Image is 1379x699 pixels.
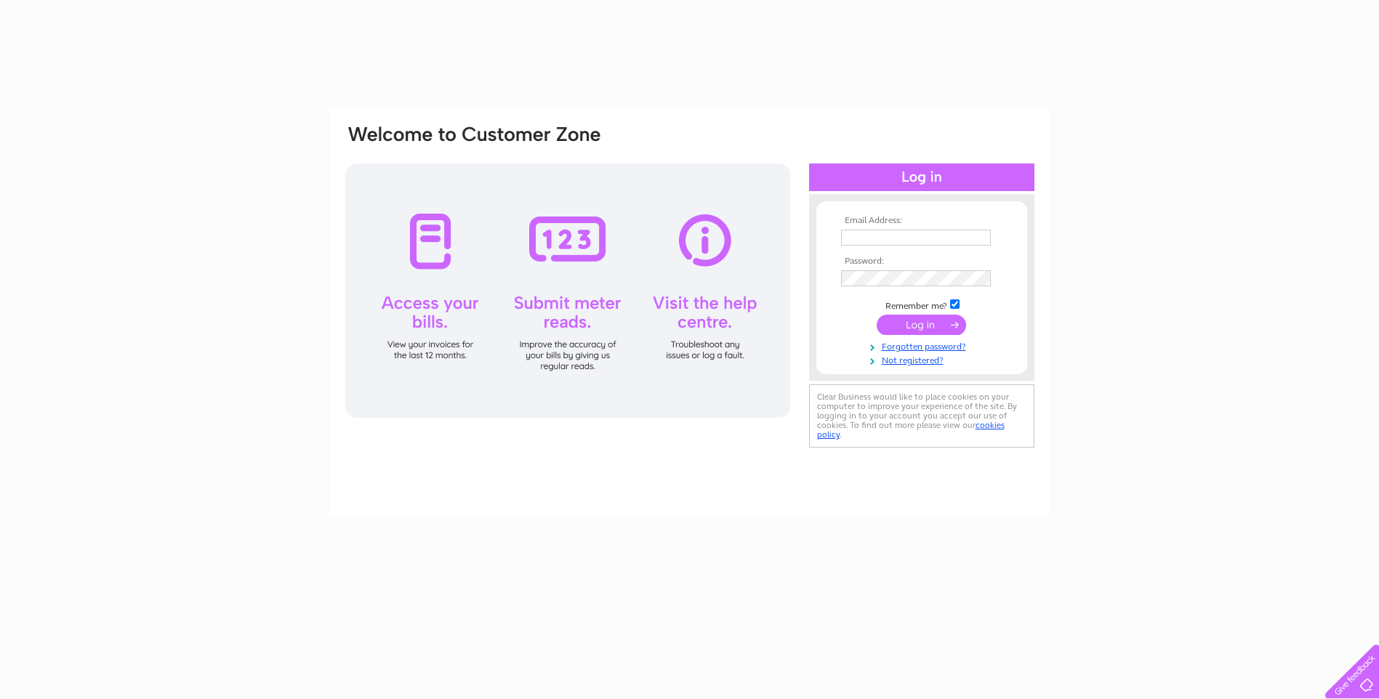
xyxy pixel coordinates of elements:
[809,384,1034,448] div: Clear Business would like to place cookies on your computer to improve your experience of the sit...
[837,256,1006,267] th: Password:
[841,352,1006,366] a: Not registered?
[877,315,966,335] input: Submit
[837,297,1006,312] td: Remember me?
[841,339,1006,352] a: Forgotten password?
[837,216,1006,226] th: Email Address:
[817,420,1005,440] a: cookies policy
